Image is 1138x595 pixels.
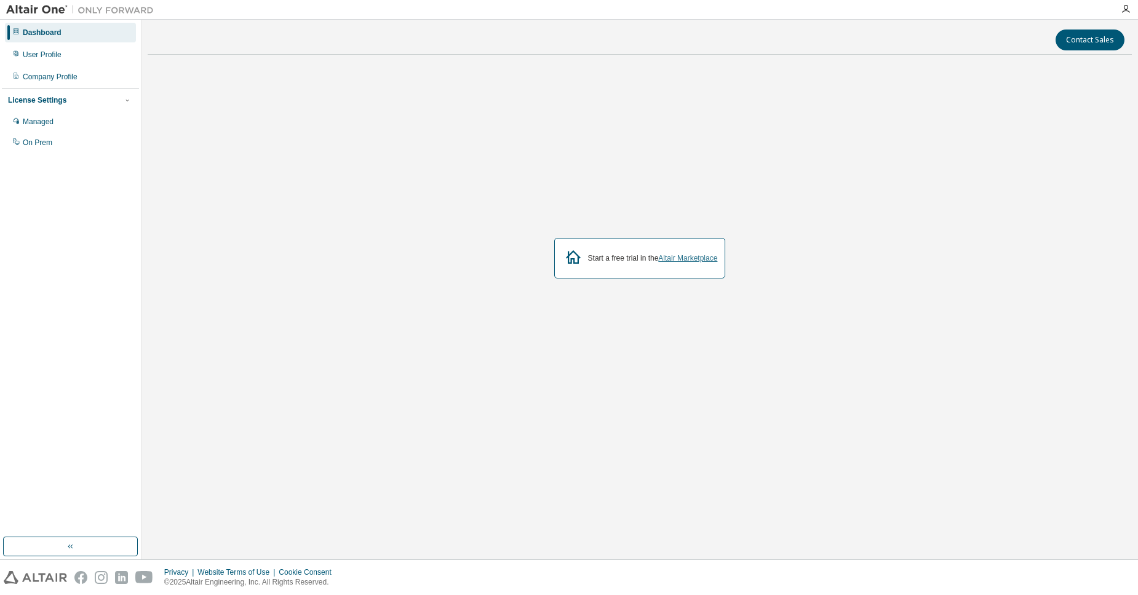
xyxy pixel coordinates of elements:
img: linkedin.svg [115,571,128,584]
p: © 2025 Altair Engineering, Inc. All Rights Reserved. [164,577,339,588]
div: Start a free trial in the [588,253,718,263]
div: Privacy [164,567,197,577]
div: Dashboard [23,28,62,37]
div: License Settings [8,95,66,105]
div: Cookie Consent [279,567,338,577]
button: Contact Sales [1056,30,1124,50]
div: User Profile [23,50,62,60]
div: On Prem [23,138,52,148]
div: Website Terms of Use [197,567,279,577]
a: Altair Marketplace [658,254,717,262]
img: Altair One [6,4,160,16]
div: Company Profile [23,72,78,82]
img: altair_logo.svg [4,571,67,584]
img: instagram.svg [95,571,108,584]
img: youtube.svg [135,571,153,584]
img: facebook.svg [74,571,87,584]
div: Managed [23,117,54,127]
